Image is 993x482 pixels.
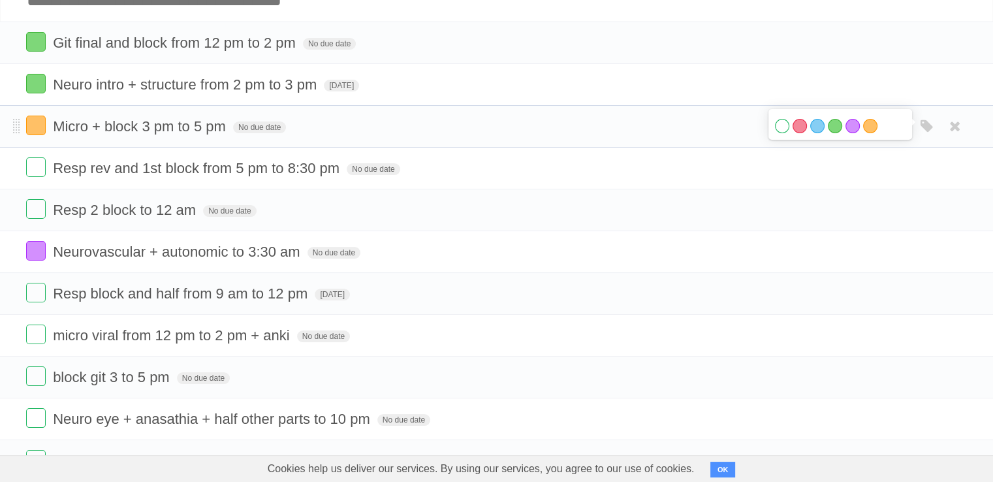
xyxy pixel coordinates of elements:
span: Micro viral from 11 pm to 1 am [53,453,250,469]
span: Micro + block 3 pm to 5 pm [53,118,229,135]
span: block git 3 to 5 pm [53,369,173,385]
label: Done [26,199,46,219]
span: Neuro eye + anasathia + half other parts to 10 pm [53,411,373,427]
label: Green [828,119,842,133]
label: Done [26,283,46,302]
label: Done [26,241,46,261]
span: Resp rev and 1st block from 5 pm to 8:30 pm [53,160,343,176]
label: Done [26,450,46,470]
label: Done [26,408,46,428]
label: Done [26,32,46,52]
span: No due date [177,372,230,384]
label: Done [26,116,46,135]
button: OK [710,462,736,477]
span: Git final and block from 12 pm to 2 pm [53,35,299,51]
span: No due date [307,247,360,259]
label: Done [26,74,46,93]
label: Done [26,325,46,344]
label: White [775,119,789,133]
span: Neurovascular + autonomic to 3:30 am [53,244,303,260]
span: No due date [233,121,286,133]
label: Done [26,366,46,386]
span: [DATE] [315,289,350,300]
span: Resp 2 block to 12 am [53,202,199,218]
span: No due date [347,163,400,175]
span: micro viral from 12 pm to 2 pm + anki [53,327,293,344]
span: Resp block and half from 9 am to 12 pm [53,285,311,302]
label: Purple [845,119,860,133]
label: Red [793,119,807,133]
span: Neuro intro + structure from 2 pm to 3 pm [53,76,320,93]
span: No due date [297,330,350,342]
label: Done [26,157,46,177]
label: Orange [863,119,877,133]
span: No due date [203,205,256,217]
span: No due date [377,414,430,426]
span: Cookies help us deliver our services. By using our services, you agree to our use of cookies. [255,456,708,482]
label: Blue [810,119,825,133]
span: No due date [303,38,356,50]
span: [DATE] [324,80,359,91]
